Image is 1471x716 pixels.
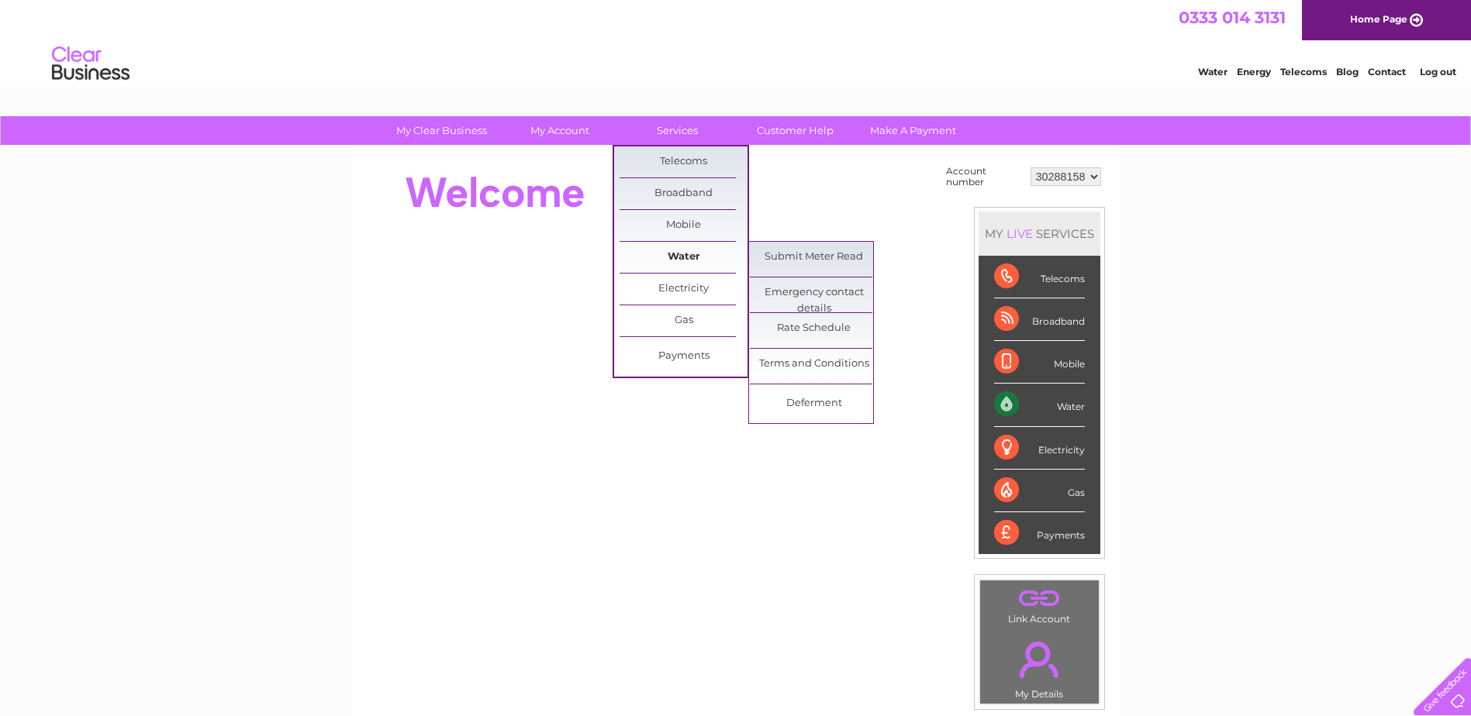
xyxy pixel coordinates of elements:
td: Account number [942,162,1027,191]
a: Make A Payment [849,116,977,145]
a: . [984,632,1095,687]
div: Payments [994,512,1085,554]
a: Blog [1336,66,1359,77]
a: Deferment [750,388,878,419]
a: 0333 014 3131 [1179,8,1286,27]
div: Broadband [994,298,1085,341]
div: LIVE [1003,226,1036,241]
td: My Details [979,628,1100,704]
a: Terms and Conditions [750,349,878,380]
a: Water [620,242,748,273]
a: Payments [620,341,748,372]
a: Telecoms [620,146,748,177]
a: Electricity [620,274,748,305]
div: Gas [994,470,1085,512]
a: Energy [1237,66,1271,77]
a: . [984,584,1095,611]
a: My Clear Business [378,116,506,145]
a: Water [1198,66,1228,77]
img: logo.png [51,40,130,88]
a: Contact [1368,66,1406,77]
div: MY SERVICES [979,212,1100,256]
a: Services [613,116,741,145]
a: Gas [620,305,748,336]
div: Telecoms [994,256,1085,298]
div: Clear Business is a trading name of Verastar Limited (registered in [GEOGRAPHIC_DATA] No. 3667643... [370,9,1103,75]
div: Electricity [994,427,1085,470]
a: Emergency contact details [750,277,878,308]
a: My Account [496,116,623,145]
td: Link Account [979,580,1100,628]
div: Water [994,384,1085,426]
a: Broadband [620,178,748,209]
a: Submit Meter Read [750,242,878,273]
a: Customer Help [731,116,859,145]
a: Log out [1420,66,1456,77]
a: Mobile [620,210,748,241]
div: Mobile [994,341,1085,384]
a: Rate Schedule [750,313,878,344]
a: Telecoms [1280,66,1327,77]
